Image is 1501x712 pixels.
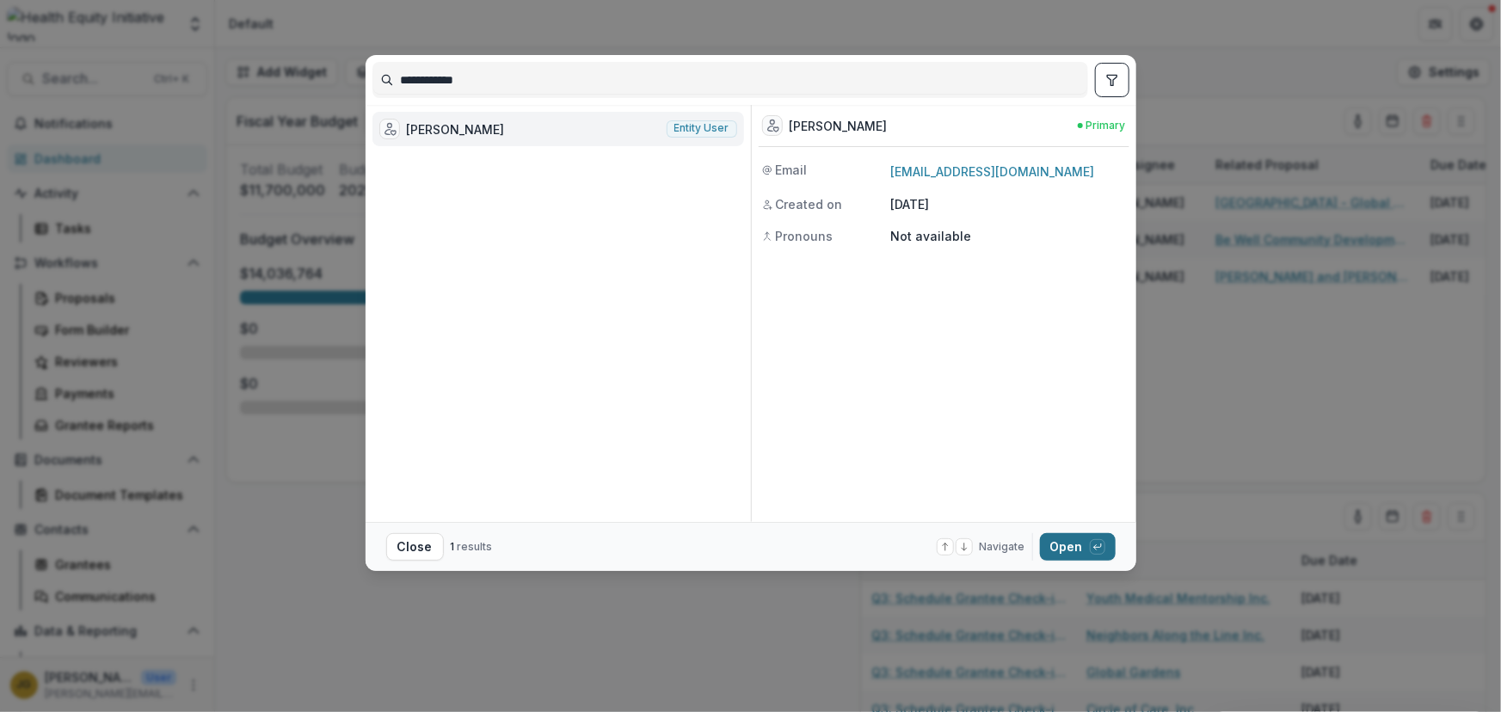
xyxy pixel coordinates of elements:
span: Navigate [980,539,1025,555]
div: [PERSON_NAME] [407,120,505,138]
span: 1 [451,540,455,553]
button: Open [1040,533,1116,561]
span: results [458,540,493,553]
span: Email [776,161,808,179]
span: Entity user [674,122,729,134]
p: [DATE] [891,195,1126,213]
a: [EMAIL_ADDRESS][DOMAIN_NAME] [891,164,1095,179]
span: Pronouns [776,227,834,245]
span: Created on [776,195,843,213]
span: Primary [1086,118,1126,133]
button: toggle filters [1095,63,1129,97]
div: [PERSON_NAME] [790,117,888,135]
button: Close [386,533,444,561]
p: Not available [891,227,1126,245]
